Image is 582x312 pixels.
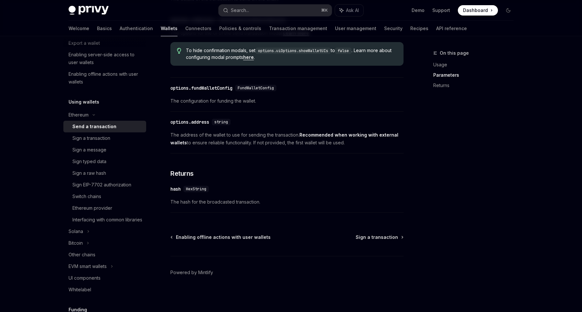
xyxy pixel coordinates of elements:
[440,49,469,57] span: On this page
[177,48,181,54] svg: Tip
[219,5,332,16] button: Search...⌘K
[63,132,146,144] a: Sign a transaction
[171,234,271,240] a: Enabling offline actions with user wallets
[72,158,106,165] div: Sign typed data
[63,249,146,261] a: Other chains
[170,198,404,206] span: The hash for the broadcasted transaction.
[161,21,178,36] a: Wallets
[186,186,206,192] span: HexString
[63,272,146,284] a: UI components
[356,234,403,240] a: Sign a transaction
[433,80,519,91] a: Returns
[243,54,254,60] a: here
[63,191,146,202] a: Switch chains
[63,144,146,156] a: Sign a message
[170,186,181,192] div: hash
[63,156,146,167] a: Sign typed data
[433,60,519,70] a: Usage
[120,21,153,36] a: Authentication
[69,51,142,66] div: Enabling server-side access to user wallets
[335,21,376,36] a: User management
[170,131,404,147] span: The address of the wallet to use for sending the transaction. to ensure reliable functionality. I...
[72,123,116,130] div: Send a transaction
[72,169,106,177] div: Sign a raw hash
[384,21,403,36] a: Security
[72,134,110,142] div: Sign a transaction
[186,47,397,61] span: To hide confirmation modals, set to . Learn more about configuring modal prompts .
[69,98,99,106] h5: Using wallets
[335,5,363,16] button: Ask AI
[72,204,112,212] div: Ethereum provider
[63,179,146,191] a: Sign EIP-7702 authorization
[412,7,425,14] a: Demo
[238,85,274,91] span: FundWalletConfig
[63,121,146,132] a: Send a transaction
[170,169,194,178] span: Returns
[69,262,107,270] div: EVM smart wallets
[72,193,101,200] div: Switch chains
[69,251,95,259] div: Other chains
[219,21,261,36] a: Policies & controls
[170,97,404,105] span: The configuration for funding the wallet.
[170,119,209,125] div: options.address
[185,21,211,36] a: Connectors
[63,202,146,214] a: Ethereum provider
[69,274,101,282] div: UI components
[321,8,328,13] span: ⌘ K
[432,7,450,14] a: Support
[503,5,513,16] button: Toggle dark mode
[69,6,109,15] img: dark logo
[346,7,359,14] span: Ask AI
[69,239,83,247] div: Bitcoin
[410,21,428,36] a: Recipes
[69,21,89,36] a: Welcome
[170,269,213,276] a: Powered by Mintlify
[69,70,142,86] div: Enabling offline actions with user wallets
[72,181,131,189] div: Sign EIP-7702 authorization
[63,214,146,226] a: Interfacing with common libraries
[214,119,228,125] span: string
[72,146,106,154] div: Sign a message
[63,167,146,179] a: Sign a raw hash
[356,234,398,240] span: Sign a transaction
[63,68,146,88] a: Enabling offline actions with user wallets
[63,284,146,295] a: Whitelabel
[69,228,83,235] div: Solana
[458,5,498,16] a: Dashboard
[231,6,249,14] div: Search...
[72,216,142,224] div: Interfacing with common libraries
[97,21,112,36] a: Basics
[176,234,271,240] span: Enabling offline actions with user wallets
[255,48,331,54] code: options.uiOptions.showWalletUIs
[69,111,89,119] div: Ethereum
[69,286,91,294] div: Whitelabel
[433,70,519,80] a: Parameters
[269,21,327,36] a: Transaction management
[463,7,488,14] span: Dashboard
[63,49,146,68] a: Enabling server-side access to user wallets
[170,85,232,91] div: options.fundWalletConfig
[335,48,351,54] code: false
[436,21,467,36] a: API reference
